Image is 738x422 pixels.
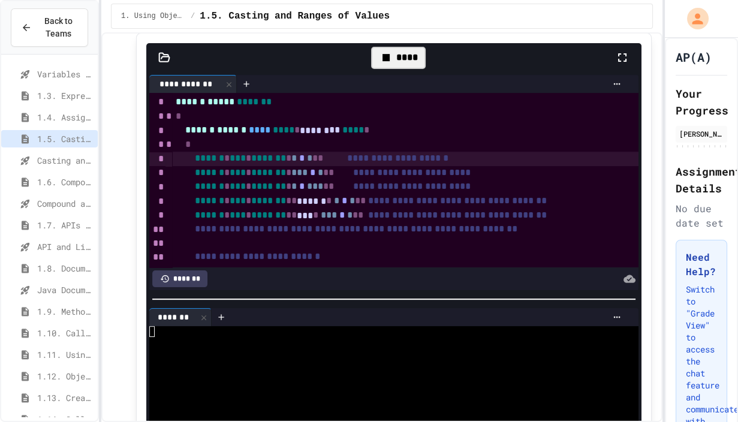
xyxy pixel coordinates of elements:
[686,250,717,279] h3: Need Help?
[676,163,727,197] h2: Assignment Details
[200,9,390,23] span: 1.5. Casting and Ranges of Values
[676,201,727,230] div: No due date set
[191,11,195,21] span: /
[37,219,93,231] span: 1.7. APIs and Libraries
[37,89,93,102] span: 1.3. Expressions and Output [New]
[679,128,724,139] div: [PERSON_NAME]
[121,11,186,21] span: 1. Using Objects and Methods
[676,85,727,119] h2: Your Progress
[37,348,93,361] span: 1.11. Using the Math Class
[39,15,78,40] span: Back to Teams
[37,176,93,188] span: 1.6. Compound Assignment Operators
[11,8,88,47] button: Back to Teams
[37,132,93,145] span: 1.5. Casting and Ranges of Values
[37,68,93,80] span: Variables and Data Types - Quiz
[37,284,93,296] span: Java Documentation with Comments - Topic 1.8
[37,197,93,210] span: Compound assignment operators - Quiz
[37,262,93,275] span: 1.8. Documentation with Comments and Preconditions
[37,154,93,167] span: Casting and Ranges of variables - Quiz
[676,49,712,65] h1: AP(A)
[37,370,93,382] span: 1.12. Objects - Instances of Classes
[37,327,93,339] span: 1.10. Calling Class Methods
[674,5,712,32] div: My Account
[37,305,93,318] span: 1.9. Method Signatures
[37,240,93,253] span: API and Libraries - Topic 1.7
[37,111,93,123] span: 1.4. Assignment and Input
[37,391,93,404] span: 1.13. Creating and Initializing Objects: Constructors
